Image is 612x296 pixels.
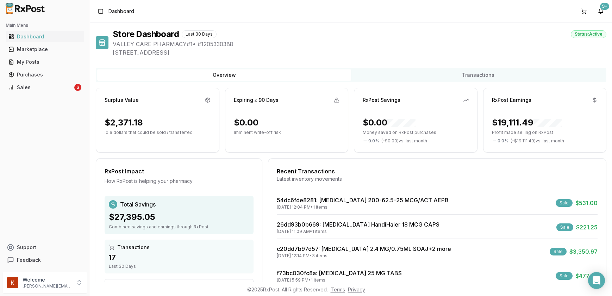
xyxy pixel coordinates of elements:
div: [DATE] 12:14 PM • 3 items [277,253,451,259]
span: VALLEY CARE PHARMACY#1 • # 1205330388 [113,40,606,48]
div: [DATE] 12:04 PM • 1 items [277,204,449,210]
div: $0.00 [363,117,416,128]
div: $19,111.49 [492,117,562,128]
div: Last 30 Days [182,30,217,38]
span: $221.25 [576,223,598,232]
button: 9+ [595,6,606,17]
div: My Posts [8,58,81,66]
div: How RxPost is helping your pharmacy [105,178,254,185]
p: Welcome [23,276,71,283]
button: Dashboard [3,31,87,42]
div: RxPost Savings [363,97,400,104]
div: 3 [74,84,81,91]
p: [PERSON_NAME][EMAIL_ADDRESS][DOMAIN_NAME] [23,283,71,289]
a: My Posts [6,56,84,68]
button: Sales3 [3,82,87,93]
div: $27,395.05 [109,211,249,223]
a: Dashboard [6,30,84,43]
div: [DATE] 5:59 PM • 1 items [277,277,402,283]
a: Privacy [348,286,365,292]
span: Transactions [117,244,150,251]
a: Sales3 [6,81,84,94]
p: Imminent write-off risk [234,130,340,135]
div: Sale [550,248,567,255]
span: [STREET_ADDRESS] [113,48,606,57]
div: Sale [556,199,573,207]
a: f73bc030fc8a: [MEDICAL_DATA] 25 MG TABS [277,270,402,277]
a: 26dd93b0b669: [MEDICAL_DATA] HandiHaler 18 MCG CAPS [277,221,439,228]
a: Terms [331,286,345,292]
h2: Main Menu [6,23,84,28]
div: RxPost Impact [105,167,254,175]
span: $477.90 [575,272,598,280]
h1: Store Dashboard [113,29,179,40]
img: User avatar [7,277,18,288]
div: Open Intercom Messenger [588,272,605,289]
div: Marketplace [8,46,81,53]
a: c20dd7b97d57: [MEDICAL_DATA] 2.4 MG/0.75ML SOAJ+2 more [277,245,451,252]
div: Expiring ≤ 90 Days [234,97,279,104]
a: Purchases [6,68,84,81]
span: ( - $19,111.49 ) vs. last month [511,138,564,144]
div: Last 30 Days [109,264,249,269]
div: RxPost Earnings [492,97,531,104]
div: Dashboard [8,33,81,40]
span: 0.0 % [368,138,379,144]
span: 0.0 % [498,138,508,144]
div: $2,371.18 [105,117,143,128]
div: $0.00 [234,117,258,128]
div: Latest inventory movements [277,175,598,183]
div: Surplus Value [105,97,139,104]
div: 9+ [600,3,609,10]
span: Total Savings [120,200,156,209]
button: Support [3,241,87,254]
span: ( - $0.00 ) vs. last month [381,138,427,144]
span: Dashboard [108,8,134,15]
button: Transactions [351,69,605,81]
div: Recent Transactions [277,167,598,175]
button: Marketplace [3,44,87,55]
div: Sales [8,84,73,91]
div: Combined savings and earnings through RxPost [109,224,249,230]
a: 54dc6fde8281: [MEDICAL_DATA] 200-62.5-25 MCG/ACT AEPB [277,197,449,204]
span: $531.00 [575,199,598,207]
button: Overview [97,69,351,81]
nav: breadcrumb [108,8,134,15]
a: Marketplace [6,43,84,56]
span: Feedback [17,257,41,264]
div: Purchases [8,71,81,78]
span: $3,350.97 [569,247,598,256]
p: Idle dollars that could be sold / transferred [105,130,211,135]
div: [DATE] 11:09 AM • 1 items [277,229,439,234]
p: Money saved on RxPost purchases [363,130,469,135]
img: RxPost Logo [3,3,48,14]
div: Sale [556,223,573,231]
p: Profit made selling on RxPost [492,130,598,135]
div: 17 [109,252,249,262]
button: Feedback [3,254,87,266]
div: Sale [556,272,573,280]
div: Status: Active [571,30,606,38]
button: Purchases [3,69,87,80]
button: My Posts [3,56,87,68]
